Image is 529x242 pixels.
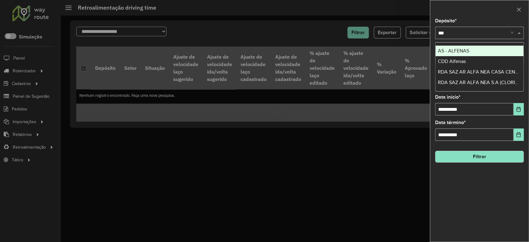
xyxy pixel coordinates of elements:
[435,17,457,25] label: Depósito
[435,42,524,92] ng-dropdown-panel: Options list
[511,29,516,37] span: Clear all
[435,151,524,163] button: Filtrar
[435,119,466,126] label: Data término
[514,128,524,141] button: Choose Date
[514,103,524,115] button: Choose Date
[435,93,461,101] label: Data início
[438,59,466,64] span: CDD Alfenas
[438,80,527,85] span: RDA SAZ AR ALFA NEA S.A (CLORINDA)
[438,48,469,53] span: AS - ALFENAS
